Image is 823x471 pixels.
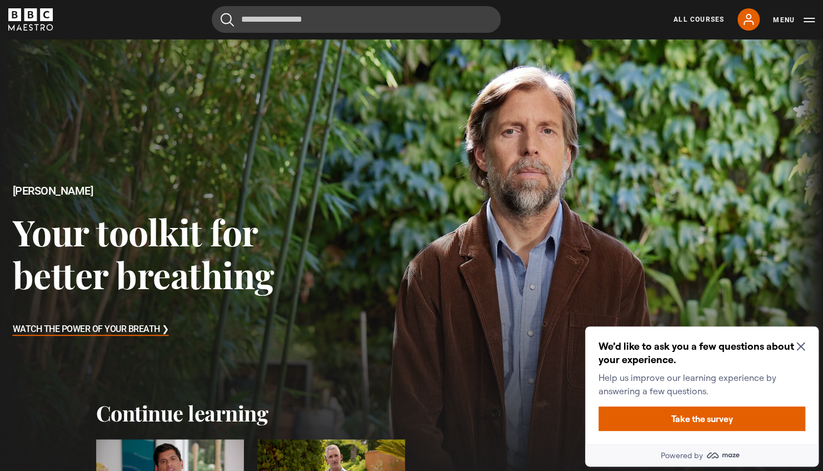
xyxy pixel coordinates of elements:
[18,18,220,44] h2: We’d like to ask you a few questions about your experience.
[96,400,727,426] h2: Continue learning
[18,49,220,76] p: Help us improve our learning experience by answering a few questions.
[4,4,238,145] div: Optional study invitation
[221,13,234,27] button: Submit the search query
[674,14,724,24] a: All Courses
[13,185,330,197] h2: [PERSON_NAME]
[216,20,225,29] button: Close Maze Prompt
[8,8,53,31] svg: BBC Maestro
[13,210,330,296] h3: Your toolkit for better breathing
[18,85,225,109] button: Take the survey
[773,14,815,26] button: Toggle navigation
[13,321,169,338] h3: Watch The Power of Your Breath ❯
[4,122,238,145] a: Powered by maze
[212,6,501,33] input: Search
